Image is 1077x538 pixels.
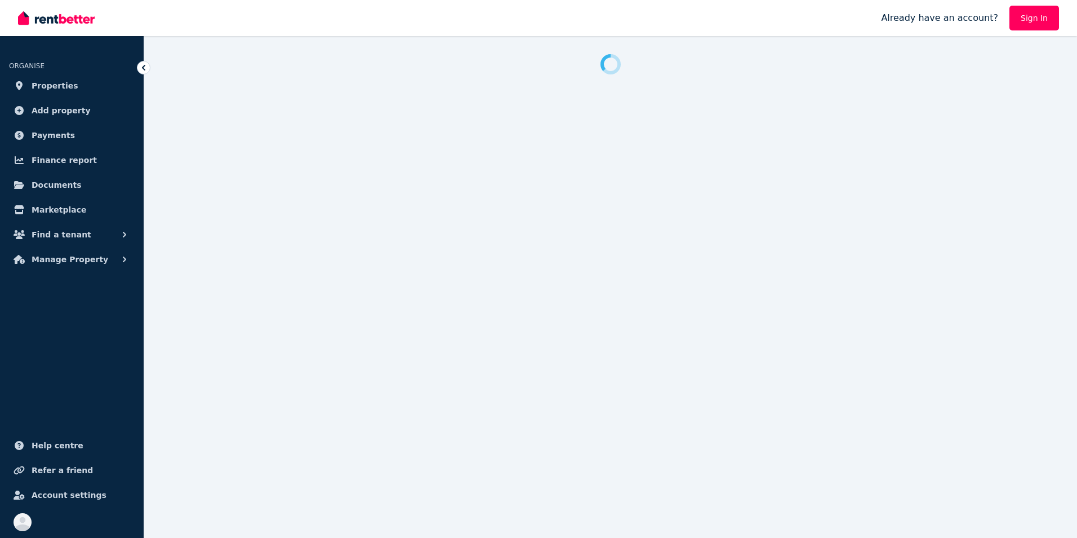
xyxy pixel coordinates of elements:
span: Help centre [32,439,83,452]
a: Documents [9,174,135,196]
span: Marketplace [32,203,86,217]
a: Add property [9,99,135,122]
span: Account settings [32,488,106,502]
img: RentBetter [18,10,95,27]
span: Manage Property [32,253,108,266]
a: Marketplace [9,199,135,221]
a: Properties [9,74,135,97]
span: Finance report [32,153,97,167]
a: Sign In [1009,6,1059,30]
a: Help centre [9,434,135,457]
span: Refer a friend [32,464,93,477]
a: Finance report [9,149,135,171]
span: Already have an account? [881,11,998,25]
span: Find a tenant [32,228,91,241]
span: ORGANISE [9,62,44,70]
span: Properties [32,79,78,92]
a: Account settings [9,484,135,506]
a: Payments [9,124,135,147]
button: Find a tenant [9,223,135,246]
button: Manage Property [9,248,135,271]
span: Documents [32,178,82,192]
span: Payments [32,129,75,142]
span: Add property [32,104,91,117]
a: Refer a friend [9,459,135,482]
